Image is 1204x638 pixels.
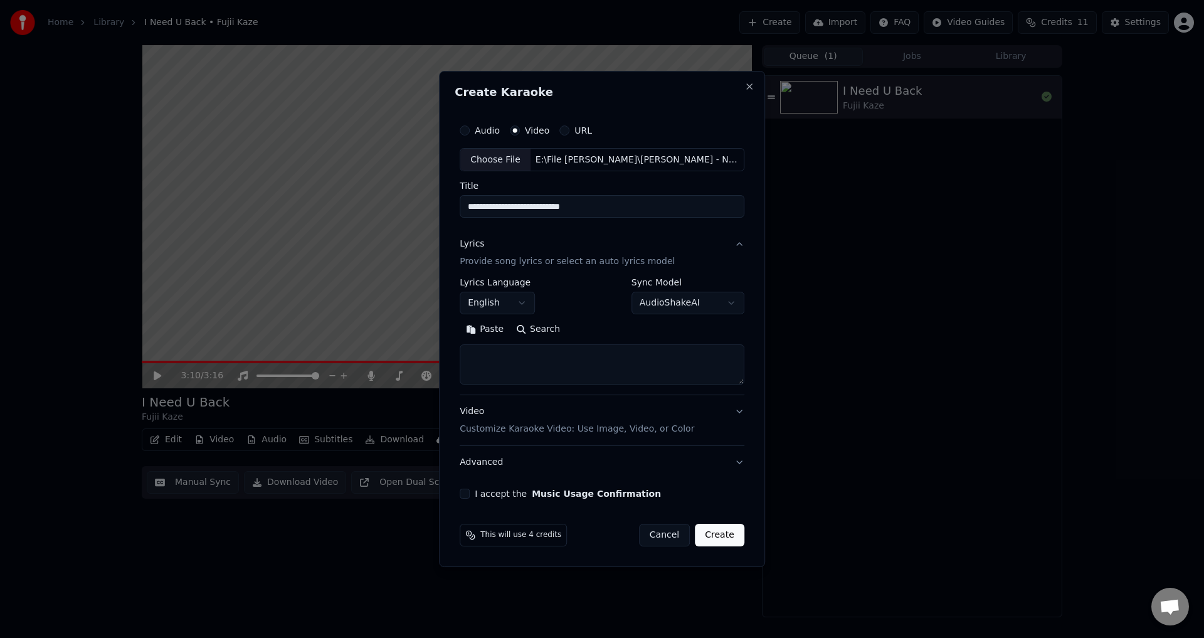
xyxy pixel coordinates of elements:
[531,154,744,166] div: E:\File [PERSON_NAME]\[PERSON_NAME] - Nice To Meet Ya\[PERSON_NAME] - Nice To Meet [PERSON_NAME].mp4
[695,524,744,546] button: Create
[532,489,661,498] button: I accept the
[475,126,500,135] label: Audio
[460,238,484,251] div: Lyrics
[460,279,535,287] label: Lyrics Language
[510,320,566,340] button: Search
[631,279,744,287] label: Sync Model
[460,406,694,436] div: Video
[480,530,561,540] span: This will use 4 credits
[475,489,661,498] label: I accept the
[460,149,531,171] div: Choose File
[460,256,675,268] p: Provide song lyrics or select an auto lyrics model
[460,446,744,479] button: Advanced
[460,228,744,279] button: LyricsProvide song lyrics or select an auto lyrics model
[574,126,592,135] label: URL
[460,182,744,191] label: Title
[455,87,749,98] h2: Create Karaoke
[460,423,694,435] p: Customize Karaoke Video: Use Image, Video, or Color
[460,279,744,395] div: LyricsProvide song lyrics or select an auto lyrics model
[460,320,510,340] button: Paste
[460,396,744,446] button: VideoCustomize Karaoke Video: Use Image, Video, or Color
[639,524,690,546] button: Cancel
[525,126,549,135] label: Video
